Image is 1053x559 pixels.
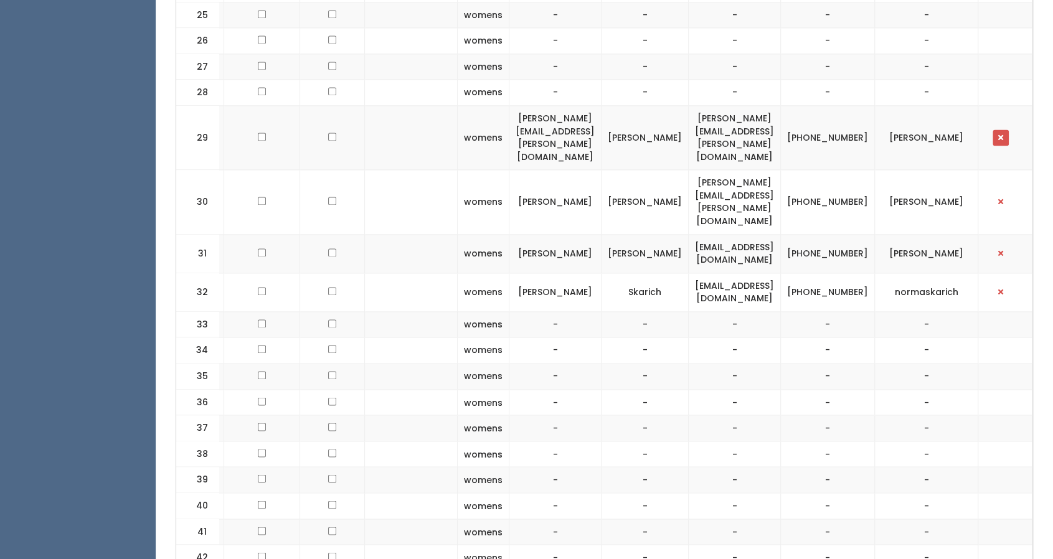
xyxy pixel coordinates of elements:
[458,441,509,467] td: womens
[875,337,978,364] td: -
[875,389,978,415] td: -
[176,2,220,28] td: 25
[509,364,602,390] td: -
[689,2,781,28] td: -
[176,80,220,106] td: 28
[458,364,509,390] td: womens
[458,337,509,364] td: womens
[458,467,509,493] td: womens
[875,415,978,441] td: -
[509,170,602,234] td: [PERSON_NAME]
[781,519,875,545] td: -
[509,415,602,441] td: -
[781,311,875,337] td: -
[458,54,509,80] td: womens
[602,234,689,273] td: [PERSON_NAME]
[176,441,220,467] td: 38
[875,80,978,106] td: -
[509,492,602,519] td: -
[689,80,781,106] td: -
[689,170,781,234] td: [PERSON_NAME][EMAIL_ADDRESS][PERSON_NAME][DOMAIN_NAME]
[602,2,689,28] td: -
[176,105,220,169] td: 29
[602,337,689,364] td: -
[781,492,875,519] td: -
[781,170,875,234] td: [PHONE_NUMBER]
[458,2,509,28] td: womens
[458,519,509,545] td: womens
[875,467,978,493] td: -
[875,492,978,519] td: -
[458,492,509,519] td: womens
[458,80,509,106] td: womens
[458,415,509,441] td: womens
[509,273,602,311] td: [PERSON_NAME]
[176,311,220,337] td: 33
[602,364,689,390] td: -
[602,492,689,519] td: -
[781,2,875,28] td: -
[509,519,602,545] td: -
[509,54,602,80] td: -
[781,389,875,415] td: -
[781,273,875,311] td: [PHONE_NUMBER]
[689,54,781,80] td: -
[602,105,689,169] td: [PERSON_NAME]
[875,519,978,545] td: -
[602,415,689,441] td: -
[509,389,602,415] td: -
[689,415,781,441] td: -
[781,54,875,80] td: -
[875,364,978,390] td: -
[458,28,509,54] td: womens
[781,234,875,273] td: [PHONE_NUMBER]
[602,80,689,106] td: -
[176,364,220,390] td: 35
[176,467,220,493] td: 39
[689,234,781,273] td: [EMAIL_ADDRESS][DOMAIN_NAME]
[176,415,220,441] td: 37
[602,311,689,337] td: -
[509,2,602,28] td: -
[875,170,978,234] td: [PERSON_NAME]
[602,441,689,467] td: -
[875,28,978,54] td: -
[781,337,875,364] td: -
[602,28,689,54] td: -
[689,337,781,364] td: -
[602,54,689,80] td: -
[689,467,781,493] td: -
[176,337,220,364] td: 34
[509,311,602,337] td: -
[689,28,781,54] td: -
[176,170,220,234] td: 30
[689,441,781,467] td: -
[689,492,781,519] td: -
[875,105,978,169] td: [PERSON_NAME]
[509,467,602,493] td: -
[509,441,602,467] td: -
[509,28,602,54] td: -
[458,105,509,169] td: womens
[875,441,978,467] td: -
[689,311,781,337] td: -
[176,492,220,519] td: 40
[176,54,220,80] td: 27
[781,105,875,169] td: [PHONE_NUMBER]
[458,389,509,415] td: womens
[689,389,781,415] td: -
[176,234,220,273] td: 31
[689,519,781,545] td: -
[781,364,875,390] td: -
[689,364,781,390] td: -
[875,54,978,80] td: -
[176,519,220,545] td: 41
[176,389,220,415] td: 36
[176,273,220,311] td: 32
[875,311,978,337] td: -
[781,467,875,493] td: -
[458,311,509,337] td: womens
[781,441,875,467] td: -
[689,105,781,169] td: [PERSON_NAME][EMAIL_ADDRESS][PERSON_NAME][DOMAIN_NAME]
[458,234,509,273] td: womens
